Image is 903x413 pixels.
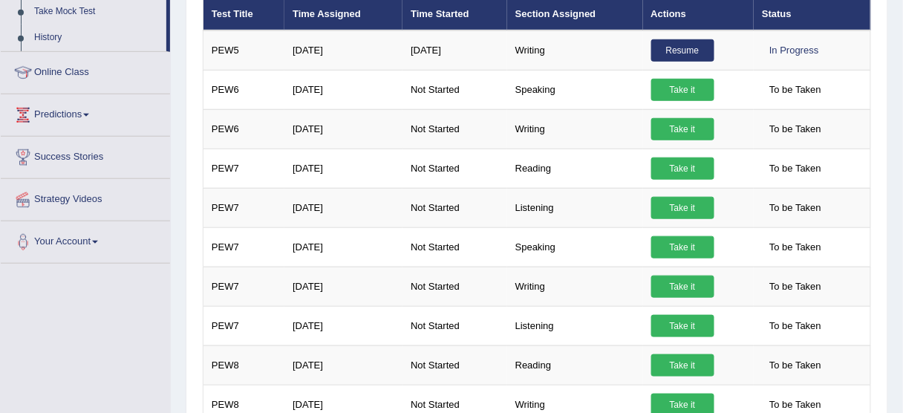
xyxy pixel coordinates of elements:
[507,30,643,71] td: Writing
[651,276,714,298] a: Take it
[507,227,643,267] td: Speaking
[402,109,507,149] td: Not Started
[203,267,285,306] td: PEW7
[507,345,643,385] td: Reading
[284,149,402,188] td: [DATE]
[203,345,285,385] td: PEW8
[762,354,829,377] span: To be Taken
[507,70,643,109] td: Speaking
[507,109,643,149] td: Writing
[402,188,507,227] td: Not Started
[402,149,507,188] td: Not Started
[651,236,714,258] a: Take it
[203,109,285,149] td: PEW6
[762,79,829,101] span: To be Taken
[651,315,714,337] a: Take it
[762,39,826,62] div: In Progress
[203,227,285,267] td: PEW7
[1,179,170,216] a: Strategy Videos
[284,227,402,267] td: [DATE]
[402,306,507,345] td: Not Started
[651,354,714,377] a: Take it
[1,221,170,258] a: Your Account
[203,188,285,227] td: PEW7
[27,25,166,51] a: History
[284,70,402,109] td: [DATE]
[203,30,285,71] td: PEW5
[402,345,507,385] td: Not Started
[762,315,829,337] span: To be Taken
[284,267,402,306] td: [DATE]
[762,236,829,258] span: To be Taken
[651,39,714,62] a: Resume
[651,197,714,219] a: Take it
[507,306,643,345] td: Listening
[203,149,285,188] td: PEW7
[1,94,170,131] a: Predictions
[651,79,714,101] a: Take it
[284,345,402,385] td: [DATE]
[402,227,507,267] td: Not Started
[762,197,829,219] span: To be Taken
[762,276,829,298] span: To be Taken
[651,157,714,180] a: Take it
[507,267,643,306] td: Writing
[203,70,285,109] td: PEW6
[507,188,643,227] td: Listening
[284,109,402,149] td: [DATE]
[507,149,643,188] td: Reading
[651,118,714,140] a: Take it
[284,306,402,345] td: [DATE]
[203,306,285,345] td: PEW7
[1,137,170,174] a: Success Stories
[284,30,402,71] td: [DATE]
[402,267,507,306] td: Not Started
[402,30,507,71] td: [DATE]
[762,157,829,180] span: To be Taken
[284,188,402,227] td: [DATE]
[402,70,507,109] td: Not Started
[762,118,829,140] span: To be Taken
[1,52,170,89] a: Online Class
